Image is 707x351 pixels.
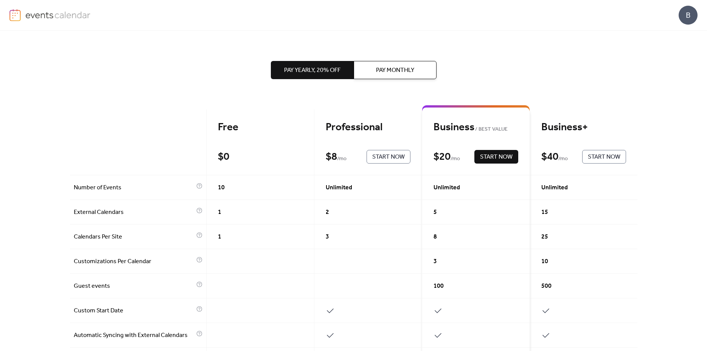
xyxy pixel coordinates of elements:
div: B [679,6,698,25]
div: $ 40 [541,150,558,164]
span: 100 [434,282,444,291]
span: Unlimited [326,183,352,192]
button: Pay Yearly, 20% off [271,61,354,79]
button: Pay Monthly [354,61,437,79]
span: 5 [434,208,437,217]
div: Free [218,121,303,134]
span: 10 [218,183,225,192]
span: Pay Yearly, 20% off [284,66,340,75]
img: logo-type [25,9,91,20]
span: Customizations Per Calendar [74,257,194,266]
span: 8 [434,232,437,242]
span: Guest events [74,282,194,291]
span: 3 [326,232,329,242]
button: Start Now [367,150,410,164]
img: logo [9,9,21,21]
span: 1 [218,208,221,217]
span: 25 [541,232,548,242]
button: Start Now [474,150,518,164]
div: $ 20 [434,150,451,164]
span: Start Now [372,153,405,162]
span: External Calendars [74,208,194,217]
span: Unlimited [434,183,460,192]
span: Custom Start Date [74,306,194,315]
span: Pay Monthly [376,66,414,75]
span: Start Now [480,153,513,162]
span: 10 [541,257,548,266]
span: 2 [326,208,329,217]
span: BEST VALUE [474,125,508,134]
div: Business+ [541,121,626,134]
div: Professional [326,121,410,134]
span: Calendars Per Site [74,232,194,242]
div: $ 0 [218,150,229,164]
span: 1 [218,232,221,242]
span: Start Now [588,153,620,162]
span: 15 [541,208,548,217]
span: / mo [337,154,347,164]
span: 3 [434,257,437,266]
span: Unlimited [541,183,568,192]
div: $ 8 [326,150,337,164]
span: 500 [541,282,552,291]
span: Number of Events [74,183,194,192]
div: Business [434,121,518,134]
button: Start Now [582,150,626,164]
span: / mo [558,154,568,164]
span: / mo [451,154,460,164]
span: Automatic Syncing with External Calendars [74,331,194,340]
